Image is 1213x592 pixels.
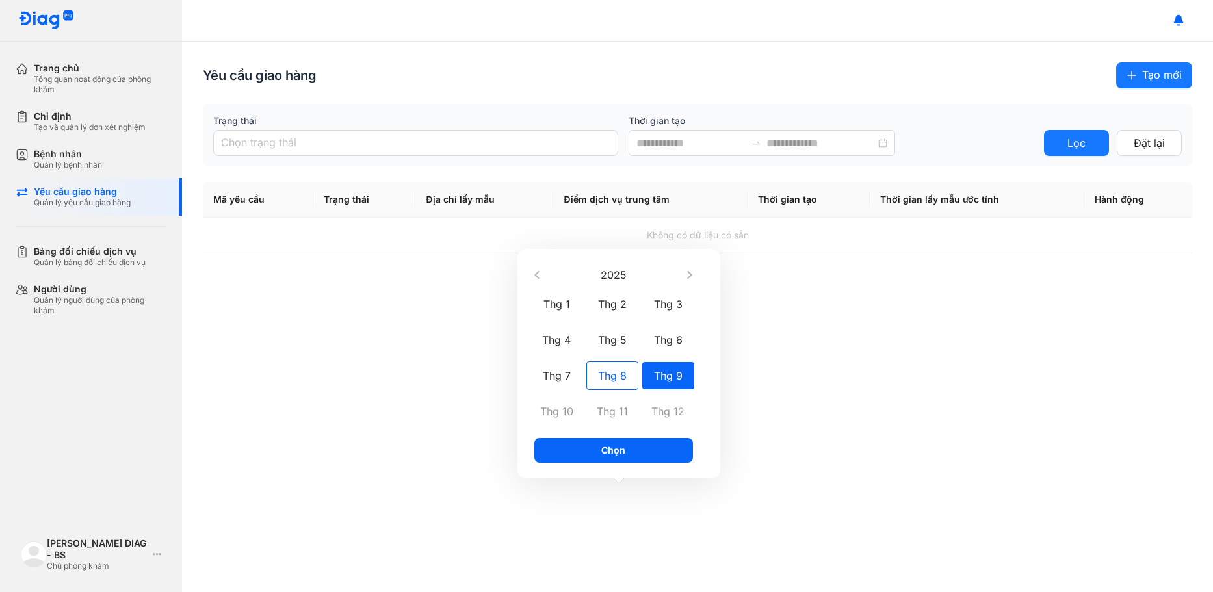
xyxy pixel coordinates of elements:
[1116,62,1192,88] button: plusTạo mới
[34,74,166,95] div: Tổng quan hoạt động của phòng khám
[870,182,1084,218] th: Thời gian lấy mẫu ước tính
[531,326,583,354] div: Thg 4
[642,398,694,425] div: Thg 12
[34,198,131,208] div: Quản lý yêu cầu giao hàng
[642,326,694,354] div: Thg 6
[751,138,761,148] span: to
[313,182,415,218] th: Trạng thái
[586,290,638,318] div: Thg 2
[531,398,583,425] div: Thg 10
[203,218,1192,253] td: Không có dữ liệu có sẵn
[751,138,761,148] span: swap-right
[34,160,102,170] div: Quản lý bệnh nhân
[34,186,131,198] div: Yêu cầu giao hàng
[34,246,146,257] div: Bảng đối chiếu dịch vụ
[545,263,682,286] div: Open years overlay
[21,541,47,567] img: logo
[203,66,317,84] div: Yêu cầu giao hàng
[34,110,146,122] div: Chỉ định
[203,182,313,218] th: Mã yêu cầu
[34,283,166,295] div: Người dùng
[531,290,583,318] div: Thg 1
[534,438,693,463] button: Chọn
[748,182,870,218] th: Thời gian tạo
[642,290,694,318] div: Thg 3
[34,62,166,74] div: Trang chủ
[34,148,102,160] div: Bệnh nhân
[34,295,166,316] div: Quản lý người dùng của phòng khám
[531,362,583,389] div: Thg 7
[682,266,698,283] button: Next year
[586,361,638,390] div: Thg 8
[47,561,148,571] div: Chủ phòng khám
[1142,67,1182,83] span: Tạo mới
[415,182,553,218] th: Địa chỉ lấy mẫu
[213,114,618,127] label: Trạng thái
[34,122,146,133] div: Tạo và quản lý đơn xét nghiệm
[1084,182,1192,218] th: Hành động
[47,537,148,561] div: [PERSON_NAME] DIAG - BS
[642,362,694,389] div: Thg 9
[586,398,638,425] div: Thg 11
[1127,70,1137,81] span: plus
[586,326,638,354] div: Thg 5
[529,266,545,283] button: Previous year
[34,257,146,268] div: Quản lý bảng đối chiếu dịch vụ
[1067,135,1086,151] span: Lọc
[1134,135,1165,151] span: Đặt lại
[553,182,748,218] th: Điểm dịch vụ trung tâm
[1117,130,1182,156] button: Đặt lại
[1044,130,1109,156] button: Lọc
[629,114,1034,127] label: Thời gian tạo
[18,10,74,31] img: logo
